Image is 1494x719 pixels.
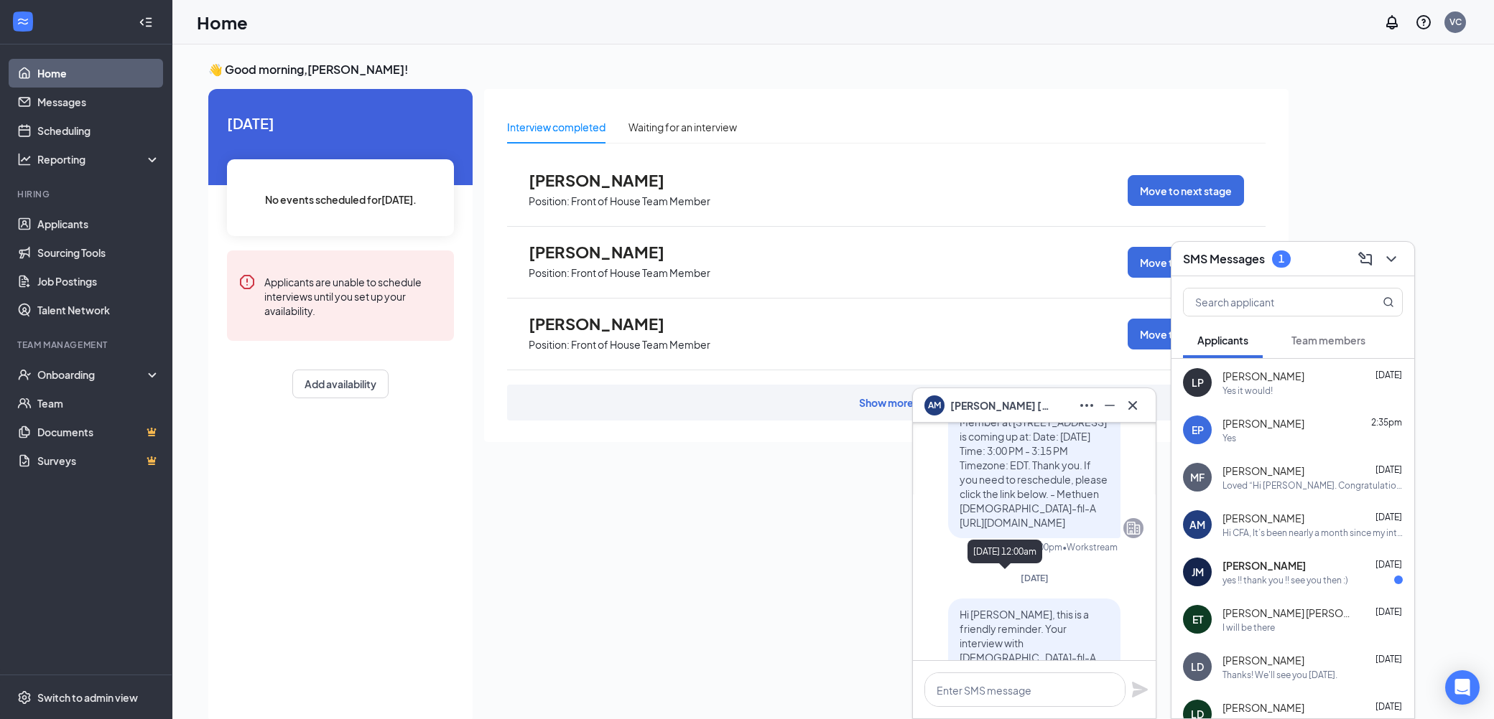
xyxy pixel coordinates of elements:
[1222,527,1403,539] div: Hi CFA, It’s been nearly a month since my interview for the spot as a crew member, and I still ha...
[529,171,687,189] span: [PERSON_NAME]
[507,119,606,135] div: Interview completed
[1222,464,1304,478] span: [PERSON_NAME]
[960,344,1108,529] span: Hi [PERSON_NAME], this is a friendly reminder. Your interview with [DEMOGRAPHIC_DATA]-fil-A for F...
[17,339,157,351] div: Team Management
[1128,247,1244,278] button: Move to next stage
[1101,397,1118,414] svg: Minimize
[17,152,32,166] svg: Analysis
[37,152,161,166] div: Reporting
[208,62,1289,77] h3: 👋 Good morning, [PERSON_NAME] !
[1375,606,1402,617] span: [DATE]
[968,540,1042,563] div: [DATE] 12:00am
[16,14,30,29] svg: WorkstreamLogo
[1192,612,1203,626] div: ET
[1191,659,1204,674] div: LD
[1375,464,1402,475] span: [DATE]
[227,112,454,134] span: [DATE]
[1222,621,1275,634] div: I will be there
[1222,558,1306,573] span: [PERSON_NAME]
[1222,479,1403,492] div: Loved “Hi [PERSON_NAME]. Congratulations, your onsite interview with [DEMOGRAPHIC_DATA]-fil-A for...
[529,243,687,261] span: [PERSON_NAME]
[1222,385,1273,397] div: Yes it would!
[1078,397,1095,414] svg: Ellipses
[1449,16,1462,28] div: VC
[37,296,160,324] a: Talent Network
[1183,251,1265,267] h3: SMS Messages
[1128,175,1244,206] button: Move to next stage
[1383,250,1400,268] svg: ChevronDown
[37,446,160,475] a: SurveysCrown
[1131,681,1149,698] svg: Plane
[1383,296,1394,308] svg: MagnifyingGlass
[1098,394,1121,417] button: Minimize
[238,273,256,291] svg: Error
[17,367,32,382] svg: UserCheck
[17,690,32,705] svg: Settings
[1279,253,1284,265] div: 1
[1222,606,1352,620] span: [PERSON_NAME] [PERSON_NAME]
[37,418,160,446] a: DocumentsCrown
[1021,573,1049,583] span: [DATE]
[1375,701,1402,712] span: [DATE]
[1125,520,1142,537] svg: Company
[1357,250,1374,268] svg: ComposeMessage
[1415,14,1432,31] svg: QuestionInfo
[1075,394,1098,417] button: Ellipses
[1184,288,1354,316] input: Search applicant
[1445,670,1480,705] div: Open Intercom Messenger
[1192,423,1204,437] div: EP
[529,314,687,333] span: [PERSON_NAME]
[17,188,157,200] div: Hiring
[1222,432,1236,444] div: Yes
[1375,512,1402,522] span: [DATE]
[197,10,248,34] h1: Home
[628,119,737,135] div: Waiting for an interview
[1197,334,1248,347] span: Applicants
[37,59,160,88] a: Home
[1371,417,1402,428] span: 2:35pm
[571,338,710,352] p: Front of House Team Member
[265,192,417,207] span: No events scheduled for [DATE] .
[1222,574,1348,586] div: yes !! thank you !! see you then :)
[1189,517,1205,532] div: AM
[1124,397,1141,414] svg: Cross
[1375,559,1402,570] span: [DATE]
[1222,416,1304,431] span: [PERSON_NAME]
[37,210,160,238] a: Applicants
[1222,653,1304,667] span: [PERSON_NAME]
[1291,334,1365,347] span: Team members
[1375,370,1402,380] span: [DATE]
[571,266,710,280] p: Front of House Team Member
[1383,14,1401,31] svg: Notifications
[1192,565,1204,579] div: JM
[571,194,710,208] p: Front of House Team Member
[529,194,570,208] p: Position:
[1222,369,1304,383] span: [PERSON_NAME]
[950,398,1051,413] span: [PERSON_NAME] [PERSON_NAME]
[139,15,153,29] svg: Collapse
[1222,700,1304,715] span: [PERSON_NAME]
[292,370,389,398] button: Add availability
[1222,669,1337,681] div: Thanks! We'll see you [DATE].
[529,266,570,280] p: Position:
[264,273,442,318] div: Applicants are unable to schedule interviews until you set up your availability.
[37,389,160,418] a: Team
[1190,470,1205,484] div: MF
[37,88,160,116] a: Messages
[1380,248,1403,271] button: ChevronDown
[1375,654,1402,664] span: [DATE]
[37,116,160,145] a: Scheduling
[1128,319,1244,349] button: Move to next stage
[1062,541,1118,553] span: • Workstream
[859,395,914,410] div: Show more
[37,690,138,705] div: Switch to admin view
[1192,375,1204,390] div: LP
[37,367,148,382] div: Onboarding
[1354,248,1377,271] button: ComposeMessage
[529,338,570,352] p: Position:
[37,267,160,296] a: Job Postings
[1222,511,1304,525] span: [PERSON_NAME]
[37,238,160,267] a: Sourcing Tools
[1121,394,1144,417] button: Cross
